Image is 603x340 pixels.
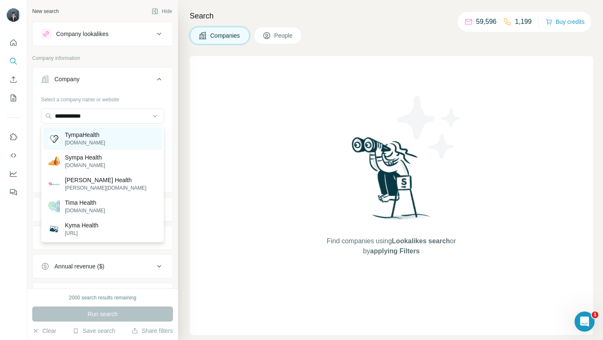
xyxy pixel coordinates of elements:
[54,75,80,83] div: Company
[32,54,173,62] p: Company information
[190,10,593,22] h4: Search
[32,8,59,15] div: New search
[48,178,60,190] img: Tuma Health
[41,93,164,103] div: Select a company name or website
[48,223,60,235] img: Kyma Health
[65,162,105,169] p: [DOMAIN_NAME]
[33,228,173,248] button: HQ location
[370,247,420,255] span: applying Filters
[65,139,105,147] p: [DOMAIN_NAME]
[48,201,60,212] img: Tima Health
[48,133,60,144] img: TympaHealth
[392,90,467,165] img: Surfe Illustration - Stars
[56,30,108,38] div: Company lookalikes
[33,285,173,305] button: Employees (size)
[324,236,458,256] span: Find companies using or by
[33,256,173,276] button: Annual revenue ($)
[7,8,20,22] img: Avatar
[65,221,98,229] p: Kyma Health
[7,35,20,50] button: Quick start
[72,327,115,335] button: Save search
[54,262,104,270] div: Annual revenue ($)
[65,131,105,139] p: TympaHealth
[7,54,20,69] button: Search
[392,237,450,245] span: Lookalikes search
[48,155,60,167] img: Sympa Health
[131,327,173,335] button: Share filters
[274,31,294,40] span: People
[32,327,56,335] button: Clear
[7,72,20,87] button: Enrich CSV
[65,176,147,184] p: [PERSON_NAME] Health
[65,207,105,214] p: [DOMAIN_NAME]
[7,166,20,181] button: Dashboard
[592,312,598,318] span: 1
[146,5,178,18] button: Hide
[7,148,20,163] button: Use Surfe API
[65,153,105,162] p: Sympa Health
[33,69,173,93] button: Company
[65,198,105,207] p: Tima Health
[69,294,137,301] div: 2000 search results remaining
[33,24,173,44] button: Company lookalikes
[515,17,532,27] p: 1,199
[575,312,595,332] iframe: Intercom live chat
[210,31,241,40] span: Companies
[65,184,147,192] p: [PERSON_NAME][DOMAIN_NAME]
[546,16,585,28] button: Buy credits
[476,17,497,27] p: 59,596
[348,135,435,228] img: Surfe Illustration - Woman searching with binoculars
[7,129,20,144] button: Use Surfe on LinkedIn
[33,199,173,219] button: Industry
[65,229,98,237] p: [URL]
[7,185,20,200] button: Feedback
[7,90,20,106] button: My lists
